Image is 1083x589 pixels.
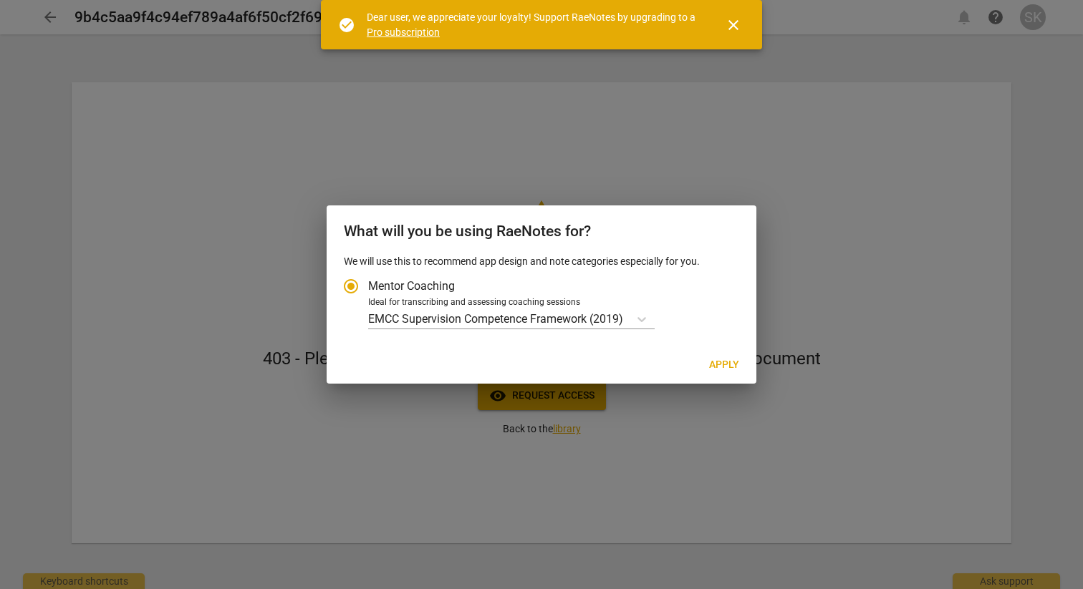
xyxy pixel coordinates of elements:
button: Close [716,8,751,42]
div: Dear user, we appreciate your loyalty! Support RaeNotes by upgrading to a [367,10,699,39]
button: Apply [698,352,751,378]
h2: What will you be using RaeNotes for? [344,223,739,240]
span: close [725,16,742,34]
span: check_circle [338,16,355,34]
input: Ideal for transcribing and assessing coaching sessionsEMCC Supervision Competence Framework (2019) [625,312,627,326]
div: Ideal for transcribing and assessing coaching sessions [368,296,735,309]
div: Account type [344,269,739,330]
span: Mentor Coaching [368,278,455,294]
p: We will use this to recommend app design and note categories especially for you. [344,254,739,269]
span: Apply [709,358,739,372]
a: Pro subscription [367,26,440,38]
p: EMCC Supervision Competence Framework (2019) [368,311,623,327]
